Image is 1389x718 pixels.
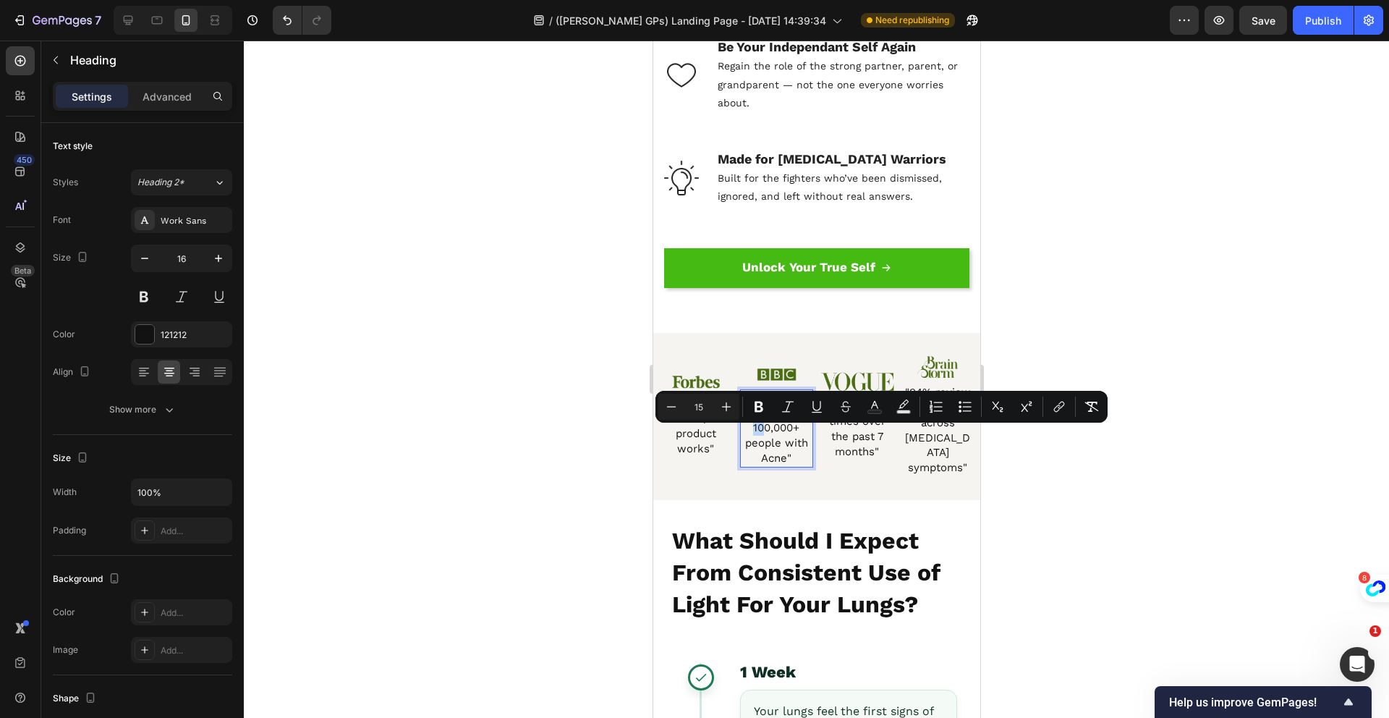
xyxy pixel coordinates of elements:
[1169,693,1357,711] button: Show survey - Help us improve GemPages!
[53,140,93,153] div: Text style
[87,622,304,641] h3: 1 Week
[53,524,86,537] div: Padding
[19,486,286,578] strong: What Should I Expect From Consistent Use of Light For Your Lungs?
[161,644,229,657] div: Add...
[556,13,826,28] span: ([PERSON_NAME] GPs) Landing Page - [DATE] 14:39:34
[143,89,192,104] p: Advanced
[7,355,78,415] p: ⁠⁠⁠⁠⁠⁠⁠
[14,154,35,166] div: 450
[161,607,229,620] div: Add...
[251,345,318,434] span: "94% review success rate across [MEDICAL_DATA] symptoms"
[53,328,75,341] div: Color
[41,630,55,644] svg: done
[53,176,78,189] div: Styles
[653,41,980,718] iframe: Design area
[53,248,91,268] div: Size
[70,51,226,69] p: Heading
[1340,647,1375,682] iframe: Intercom live chat
[109,402,177,417] div: Show more
[11,265,35,276] div: Beta
[53,486,77,499] div: Width
[72,89,112,104] p: Settings
[9,356,76,414] span: "Trust the reviews, this product works"
[53,363,93,382] div: Align
[17,334,69,348] img: gempages_583816560389391171-c747c15f-7c9e-4041-9910-a0a96fe4539f.png
[64,132,289,161] span: Built for the fighters who’ve been dismissed, ignored, and left without real answers.
[95,12,101,29] p: 7
[11,208,316,248] a: Unlock Your True Self
[161,329,229,342] div: 121212
[103,325,143,343] img: gempages_583816560389391171-4d3ed01e-f306-4978-a9bf-16c1d62322e3.png
[264,316,305,337] img: gempages_583816560389391171-70847f2c-c1c2-4f2d-b5a9-dfd185e7f606.png
[11,120,46,155] img: Alt Image
[1252,14,1275,27] span: Save
[6,354,80,417] h2: Rich Text Editor. Editing area: main
[53,689,99,709] div: Shape
[53,397,232,423] button: Show more
[90,351,156,424] span: "So far, they have helped 100,000+ people with Acne"
[53,606,75,619] div: Color
[1169,696,1340,709] span: Help us improve GemPages!
[1293,6,1354,35] button: Publish
[137,176,184,189] span: Heading 2*
[89,219,222,234] strong: Unlock Your True Self
[161,525,229,538] div: Add...
[655,391,1108,423] div: Editor contextual toolbar
[53,643,78,656] div: Image
[1369,625,1381,637] span: 1
[1239,6,1287,35] button: Save
[53,214,71,227] div: Font
[64,20,305,67] span: Regain the role of the strong partner, parent, or grandparent — not the one everyone worries about.
[53,570,123,589] div: Background
[173,359,234,417] span: "Sold out 11 times over the past 7 months"
[132,479,231,505] input: Auto
[549,13,553,28] span: /
[87,349,161,427] h2: Rich Text Editor. Editing area: main
[6,6,108,35] button: 7
[131,169,232,195] button: Heading 2*
[167,331,241,351] img: gempages_583816560389391171-8e89e6ae-bb08-421e-8004-a329cae6b7fd.png
[273,6,331,35] div: Undo/Redo
[875,14,949,27] span: Need republishing
[53,449,91,468] div: Size
[64,111,293,126] strong: Made for [MEDICAL_DATA] Warriors
[1305,13,1341,28] div: Publish
[161,214,229,227] div: Work Sans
